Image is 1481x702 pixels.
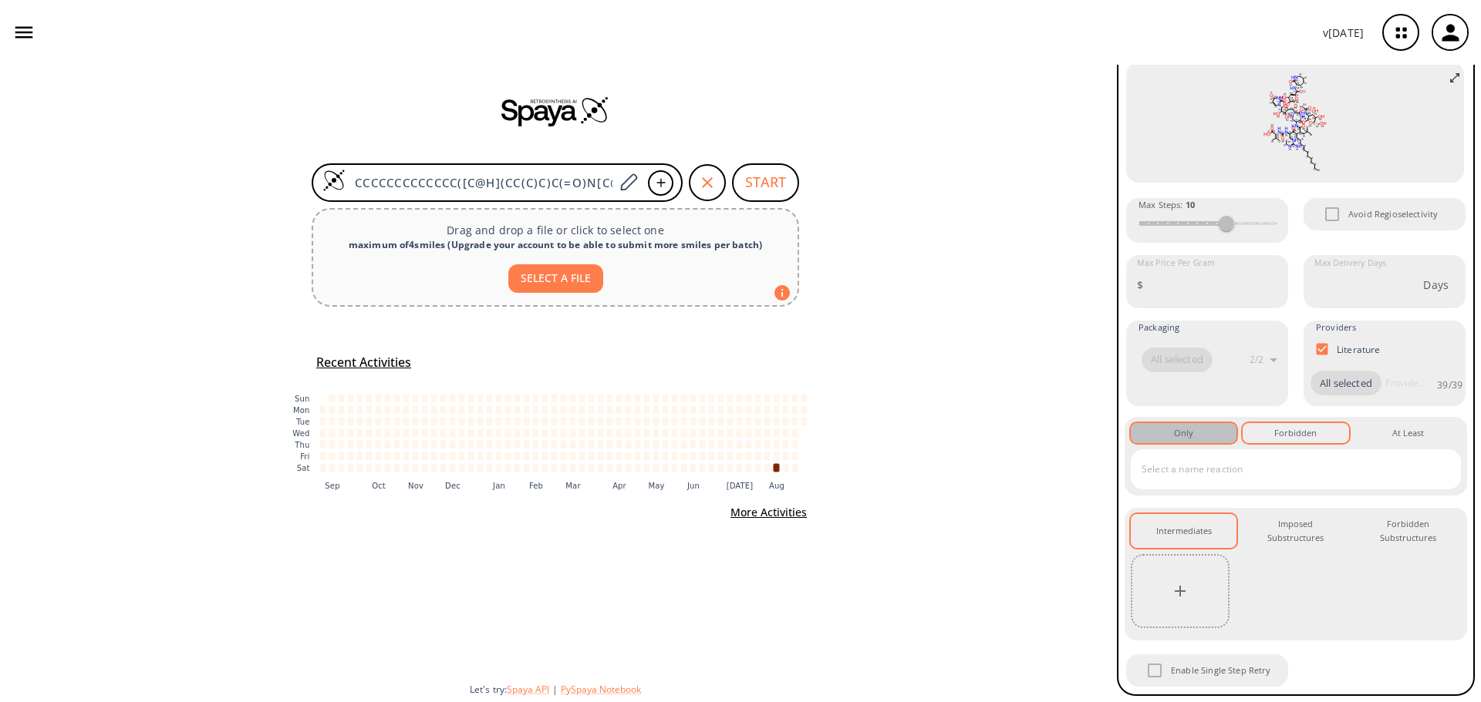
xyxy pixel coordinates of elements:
p: $ [1137,277,1143,293]
button: PySpaya Notebook [561,683,641,696]
text: Wed [292,429,309,438]
g: y-axis tick label [292,395,309,472]
text: Fri [300,452,309,461]
label: Max Price Per Gram [1137,257,1215,269]
text: Nov [408,481,423,489]
span: All selected [1311,376,1381,391]
p: Drag and drop a file or click to select one [326,222,785,238]
strong: 10 [1186,199,1195,210]
g: cell [320,394,808,472]
svg: CCCCCCCCCCCCC([C@H](CC(C)C)C(=O)N[C@H]1CN(C)C([C@@H](O[C@H]2OC(=C[C@H](O)[C@@H]2O)C(=O)N[C@H]2CCC... [1138,69,1452,176]
span: Enable Single Step Retry [1171,663,1271,677]
text: Thu [294,441,309,449]
span: Providers [1316,321,1356,334]
text: Jan [492,481,505,489]
input: Enter SMILES [346,175,614,190]
button: Intermediates [1131,514,1236,549]
span: Packaging [1139,321,1179,334]
p: Literature [1337,343,1381,356]
button: START [732,163,799,202]
text: Oct [372,481,386,489]
text: Sat [297,464,310,472]
div: Only [1174,426,1193,440]
p: v [DATE] [1323,25,1364,41]
span: Avoid Regioselectivity [1348,207,1438,221]
span: All selected [1142,352,1213,368]
input: Select a name reaction [1138,457,1431,482]
button: SELECT A FILE [508,264,603,293]
text: Aug [769,481,784,489]
span: | [549,683,561,696]
p: 39 / 39 [1437,378,1462,391]
div: When Single Step Retry is enabled, if no route is found during retrosynthesis, a retry is trigger... [1125,653,1290,688]
text: Mar [565,481,581,489]
div: Forbidden [1274,426,1317,440]
text: Feb [529,481,543,489]
div: Imposed Substructures [1255,517,1336,546]
button: Forbidden Substructures [1355,514,1461,549]
button: Imposed Substructures [1243,514,1348,549]
div: Intermediates [1156,524,1212,538]
span: Max Steps : [1139,198,1195,212]
button: Forbidden [1243,423,1348,443]
text: Sep [325,481,339,489]
text: [DATE] [727,481,754,489]
text: Dec [445,481,460,489]
div: At Least [1392,426,1424,440]
text: Jun [687,481,700,489]
h5: Recent Activities [316,354,411,371]
input: Provider name [1381,371,1429,395]
text: Sun [295,395,309,403]
label: Max Delivery Days [1314,257,1386,269]
svg: Full screen [1449,72,1461,84]
img: Spaya logo [501,96,609,126]
p: 2 / 2 [1250,353,1263,366]
text: Mon [293,406,310,415]
text: May [648,481,664,489]
div: maximum of 4 smiles ( Upgrade your account to be able to submit more smiles per batch ) [326,238,785,252]
text: Tue [295,418,310,426]
p: Days [1423,277,1449,293]
button: At Least [1355,423,1461,443]
div: Let's try: [470,683,1105,696]
button: More Activities [724,499,813,527]
div: Forbidden Substructures [1368,517,1449,546]
button: Only [1131,423,1236,443]
button: Recent Activities [310,350,417,375]
g: x-axis tick label [325,481,784,489]
text: Apr [612,481,626,489]
button: Spaya API [507,683,549,696]
img: Logo Spaya [322,169,346,192]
